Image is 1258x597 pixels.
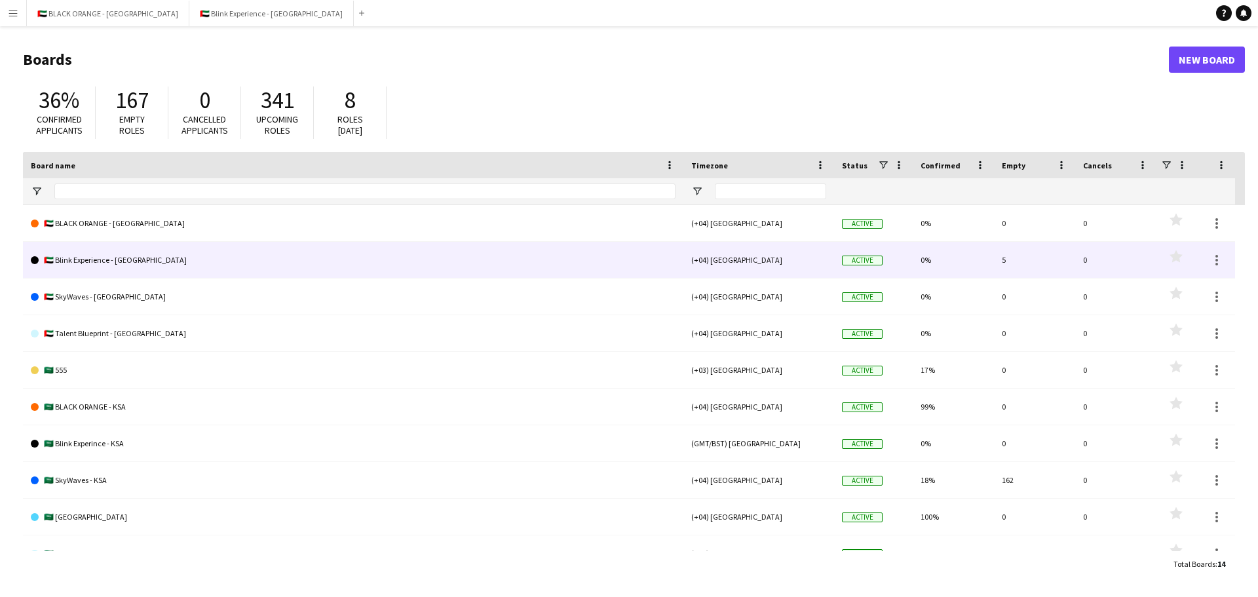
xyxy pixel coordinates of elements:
div: 0% [913,535,994,571]
div: 5 [994,242,1075,278]
span: Active [842,402,883,412]
span: Status [842,161,867,170]
div: 0 [994,205,1075,241]
div: 0 [1075,242,1156,278]
div: (+04) [GEOGRAPHIC_DATA] [683,242,834,278]
div: 0% [913,205,994,241]
a: 🇸🇦 SkyWaves - KSA [31,462,676,499]
div: 0 [994,499,1075,535]
a: 🇸🇦 555 [31,352,676,389]
span: 341 [261,86,294,115]
span: 36% [39,86,79,115]
div: 0% [913,279,994,315]
div: (+04) [GEOGRAPHIC_DATA] [683,315,834,351]
div: 162 [994,462,1075,498]
span: Confirmed [921,161,961,170]
div: (+04) [GEOGRAPHIC_DATA] [683,462,834,498]
span: 167 [115,86,149,115]
div: 0 [1075,389,1156,425]
input: Timezone Filter Input [715,183,826,199]
div: 0 [994,315,1075,351]
span: 14 [1217,559,1225,569]
div: (+04) [GEOGRAPHIC_DATA] [683,205,834,241]
span: Active [842,366,883,376]
div: 0% [913,315,994,351]
div: 99% [913,389,994,425]
a: 🇸🇦 BLACK ORANGE - KSA [31,389,676,425]
div: 0% [913,425,994,461]
button: Open Filter Menu [31,185,43,197]
div: 0% [913,242,994,278]
span: 8 [345,86,356,115]
div: (GMT/BST) [GEOGRAPHIC_DATA] [683,425,834,461]
div: 0 [1075,425,1156,461]
button: Open Filter Menu [691,185,703,197]
div: 0 [994,389,1075,425]
div: 0 [1075,279,1156,315]
div: 100% [913,499,994,535]
div: 0 [994,425,1075,461]
div: (+04) [GEOGRAPHIC_DATA] [683,389,834,425]
div: 0 [1075,352,1156,388]
span: Active [842,256,883,265]
span: Active [842,512,883,522]
a: 🇸🇦 [GEOGRAPHIC_DATA] [31,499,676,535]
span: Active [842,329,883,339]
div: 17% [913,352,994,388]
span: Active [842,292,883,302]
a: 🇸🇦 Talent Blueprint - KSA [31,535,676,572]
a: New Board [1169,47,1245,73]
div: 0 [994,535,1075,571]
div: 0 [994,279,1075,315]
div: 0 [1075,499,1156,535]
input: Board name Filter Input [54,183,676,199]
div: 0 [1075,535,1156,571]
span: Total Boards [1173,559,1215,569]
div: 0 [1075,462,1156,498]
span: Confirmed applicants [36,113,83,136]
h1: Boards [23,50,1169,69]
a: 🇦🇪 SkyWaves - [GEOGRAPHIC_DATA] [31,279,676,315]
span: Board name [31,161,75,170]
span: 0 [199,86,210,115]
div: (+04) [GEOGRAPHIC_DATA] [683,279,834,315]
span: Upcoming roles [256,113,298,136]
div: (+03) [GEOGRAPHIC_DATA] [683,352,834,388]
a: 🇦🇪 Talent Blueprint - [GEOGRAPHIC_DATA] [31,315,676,352]
span: Empty [1002,161,1025,170]
span: Active [842,549,883,559]
a: 🇸🇦 Blink Experince - KSA [31,425,676,462]
span: Timezone [691,161,728,170]
a: 🇦🇪 BLACK ORANGE - [GEOGRAPHIC_DATA] [31,205,676,242]
span: Roles [DATE] [337,113,363,136]
div: 18% [913,462,994,498]
span: Active [842,439,883,449]
div: (+04) [GEOGRAPHIC_DATA] [683,535,834,571]
button: 🇦🇪 BLACK ORANGE - [GEOGRAPHIC_DATA] [27,1,189,26]
div: 0 [1075,315,1156,351]
span: Active [842,219,883,229]
a: 🇦🇪 Blink Experience - [GEOGRAPHIC_DATA] [31,242,676,279]
div: 0 [1075,205,1156,241]
span: Empty roles [119,113,145,136]
div: 0 [994,352,1075,388]
span: Cancelled applicants [181,113,228,136]
div: : [1173,551,1225,577]
button: 🇦🇪 Blink Experience - [GEOGRAPHIC_DATA] [189,1,354,26]
span: Cancels [1083,161,1112,170]
span: Active [842,476,883,486]
div: (+04) [GEOGRAPHIC_DATA] [683,499,834,535]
